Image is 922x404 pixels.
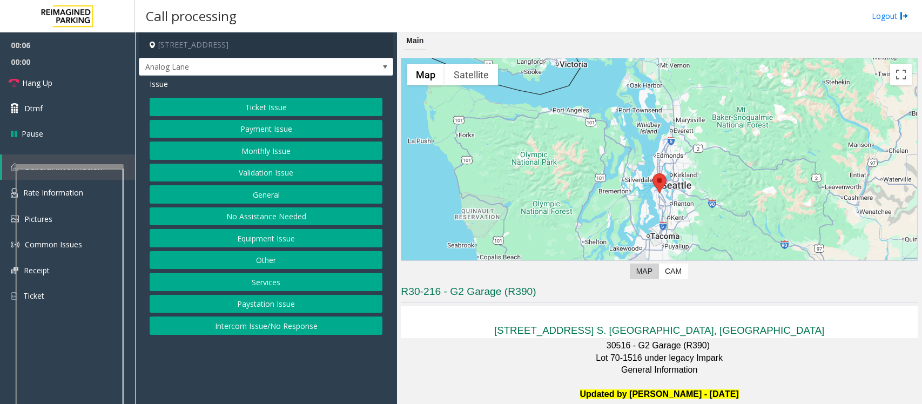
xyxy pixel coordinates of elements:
button: No Assistance Needed [150,207,382,226]
span: General Information [24,162,103,172]
button: General [150,185,382,204]
span: General Information [621,365,697,374]
div: 5601 6th Avenue South, Seattle, WA [652,173,667,193]
button: Intercom Issue/No Response [150,317,382,335]
button: Validation Issue [150,164,382,182]
span: Hang Up [22,77,52,89]
label: CAM [658,264,688,279]
img: 'icon' [11,291,18,301]
button: Show street map [407,64,445,85]
button: Payment Issue [150,120,382,138]
a: Logout [872,10,908,22]
img: 'icon' [11,216,19,223]
img: 'icon' [11,163,19,171]
span: Issue [150,78,168,90]
img: 'icon' [11,240,19,249]
button: Other [150,251,382,270]
div: Main [403,32,426,50]
button: Equipment Issue [150,229,382,247]
img: 'icon' [11,188,18,198]
img: 'icon' [11,267,18,274]
span: Dtmf [24,103,43,114]
span: Analog Lane [139,58,342,76]
a: [STREET_ADDRESS] S. [GEOGRAPHIC_DATA], [GEOGRAPHIC_DATA] [494,325,824,336]
a: General Information [2,154,135,180]
h3: Call processing [140,3,242,29]
button: Services [150,273,382,291]
label: Map [630,264,659,279]
img: logout [900,10,908,22]
span: Lot 70-1516 under legacy Impark [596,353,723,362]
h4: [STREET_ADDRESS] [139,32,393,58]
button: Ticket Issue [150,98,382,116]
span: 30516 - G2 Garage (R390) [607,341,710,350]
span: Pause [22,128,43,139]
button: Show satellite imagery [445,64,498,85]
font: Updated by [PERSON_NAME] - [DATE] [580,389,739,399]
button: Paystation Issue [150,295,382,313]
button: Monthly Issue [150,142,382,160]
button: Toggle fullscreen view [890,64,912,85]
h3: R30-216 - G2 Garage (R390) [401,285,918,302]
